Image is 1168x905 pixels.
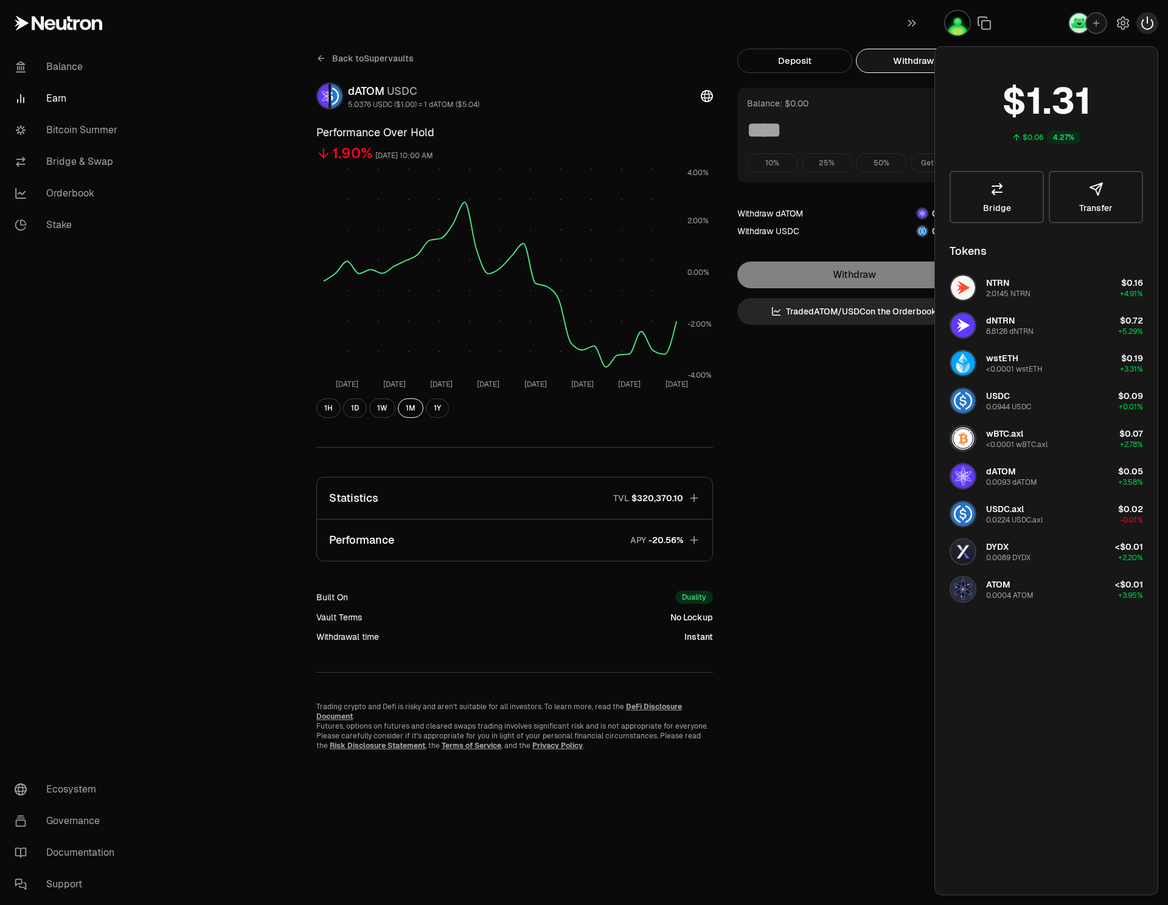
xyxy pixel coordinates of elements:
img: dATOM Logo [917,209,927,218]
button: 1M [398,398,423,418]
span: USDC [986,390,1010,401]
a: DeFi Disclosure Document [316,702,682,721]
span: NTRN [986,277,1009,288]
button: USDC LogoUSDC0.0944 USDC$0.09+0.01% [942,383,1150,419]
span: +3.31% [1120,364,1143,374]
button: 1W [369,398,395,418]
span: USDC [387,84,417,98]
a: Bridge & Swap [5,146,131,178]
a: Documentation [5,837,131,869]
div: 0.0004 ATOM [986,591,1034,600]
span: <$0.01 [1115,541,1143,552]
span: +3.58% [1118,477,1143,487]
tspan: [DATE] [571,380,594,389]
span: +2.78% [1120,440,1143,449]
img: USDC Logo [331,84,342,108]
span: ATOM [986,579,1010,590]
div: 5.0376 USDC ($1.00) = 1 dATOM ($5.04) [348,100,479,109]
button: StatisticsTVL$320,370.10 [317,477,712,519]
button: wstETH LogowstETH<0.0001 wstETH$0.19+3.31% [942,345,1150,381]
span: +5.29% [1118,327,1143,336]
span: $0.19 [1121,353,1143,364]
div: Vault Terms [316,611,362,623]
div: Withdrawal time [316,631,379,643]
tspan: [DATE] [666,380,688,389]
img: USDC.axl Logo [951,502,975,526]
div: Withdraw USDC [737,225,799,237]
button: dNTRN LogodNTRN8.8128 dNTRN$0.72+5.29% [942,307,1150,344]
a: Terms of Service [442,741,501,751]
img: Neutron Testnet Dev [945,11,970,35]
span: Transfer [1079,204,1113,212]
div: 2.0145 NTRN [986,289,1031,299]
button: 1H [316,398,341,418]
img: ATOM Logo [951,577,975,602]
button: PerformanceAPY [317,519,712,561]
span: Bridge [983,204,1011,212]
div: Duality [675,591,713,604]
tspan: -2.00% [687,319,712,329]
span: <$0.01 [1115,579,1143,590]
tspan: [DATE] [383,380,406,389]
div: 0.0224 USDC.axl [986,515,1043,525]
div: Balance: $0.00 [747,97,808,109]
img: wstETH Logo [951,351,975,375]
a: Stake [5,209,131,241]
div: dATOM [348,83,479,100]
a: TradedATOM/USDCon the Orderbook [737,298,971,325]
span: $0.16 [1121,277,1143,288]
button: NTRN LogoNTRN2.0145 NTRN$0.16+4.91% [942,269,1150,306]
div: 1.90% [332,144,373,163]
p: APY [630,534,646,547]
img: dNTRN Logo [951,313,975,338]
span: +3.95% [1118,591,1143,600]
tspan: -4.00% [687,370,712,380]
img: dATOM Logo [951,464,975,488]
div: 0.0089 DYDX [986,553,1031,563]
img: NTRN Logo [951,276,975,300]
span: Back to Supervaults [332,52,414,64]
button: Deposit [737,49,852,73]
p: TVL [613,492,629,504]
p: Performance [329,532,394,549]
button: DYDX LogoDYDX0.0089 DYDX<$0.01+2.20% [942,533,1150,570]
span: $0.05 [1118,466,1143,477]
span: $0.09 [1118,390,1143,401]
span: dATOM [986,466,1016,477]
img: USDC Logo [951,389,975,413]
div: [DATE] 10:00 AM [375,149,433,163]
span: USDC.axl [986,504,1024,515]
img: DYDX Logo [951,539,975,564]
div: 8.8128 dNTRN [986,327,1034,336]
tspan: [DATE] [524,380,547,389]
a: Orderbook [5,178,131,209]
a: Support [5,869,131,900]
div: Tokens [950,243,987,260]
a: Balance [5,51,131,83]
span: wBTC.axl [986,428,1023,439]
a: Earn [5,83,131,114]
tspan: 0.00% [687,268,709,277]
p: Futures, options on futures and cleared swaps trading involves significant risk and is not approp... [316,721,713,751]
div: <0.0001 wstETH [986,364,1043,374]
span: $0.07 [1119,428,1143,439]
span: -0.01% [1120,515,1143,525]
button: Leap [1068,12,1107,34]
div: 0.0093 dATOM [986,477,1037,487]
div: <0.0001 wBTC.axl [986,440,1048,449]
tspan: 4.00% [687,168,709,178]
img: Leap [1069,13,1089,33]
tspan: 2.00% [687,216,709,226]
p: Statistics [329,490,378,507]
img: dATOM Logo [318,84,328,108]
span: wstETH [986,353,1018,364]
button: 1D [343,398,367,418]
span: +2.20% [1118,553,1143,563]
a: Privacy Policy [532,741,583,751]
h3: Performance Over Hold [316,124,713,141]
button: Withdraw [856,49,971,73]
div: $0.06 [1023,133,1044,142]
div: Withdraw dATOM [737,207,803,220]
span: $320,370.10 [631,492,683,504]
div: 0.0944 USDC [986,402,1031,412]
